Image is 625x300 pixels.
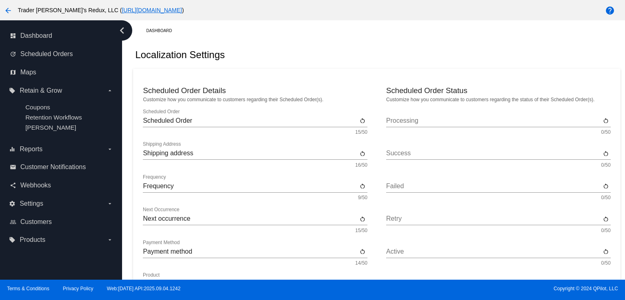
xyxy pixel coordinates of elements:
i: people_outline [10,219,16,225]
input: Success [386,150,601,157]
input: Retry [386,215,601,222]
span: Products [20,236,45,243]
i: equalizer [9,146,15,152]
button: Reset to default value [358,214,367,224]
input: Failed [386,183,601,190]
button: Reset to default value [601,214,611,224]
mat-icon: restart_alt [603,183,609,190]
span: Customers [20,218,52,226]
mat-icon: arrow_back [3,6,13,15]
p: Customize how you communicate to customers regarding their Scheduled Order(s). [143,97,367,102]
i: arrow_drop_down [107,146,113,152]
span: Maps [20,69,36,76]
a: Web:[DATE] API:2025.09.04.1242 [107,286,181,291]
span: Customer Notifications [20,163,86,171]
a: [PERSON_NAME] [25,124,76,131]
mat-hint: 0/50 [601,130,610,135]
mat-hint: 0/50 [601,228,610,234]
a: share Webhooks [10,179,113,192]
mat-icon: restart_alt [603,117,609,124]
i: update [10,51,16,57]
mat-hint: 16/50 [355,163,367,168]
a: update Scheduled Orders [10,48,113,61]
i: map [10,69,16,76]
mat-hint: 15/50 [355,130,367,135]
span: Copyright © 2024 QPilot, LLC [319,286,618,291]
i: local_offer [9,237,15,243]
a: dashboard Dashboard [10,29,113,42]
a: people_outline Customers [10,215,113,228]
span: Webhooks [20,182,51,189]
input: Payment Method [143,248,358,255]
mat-icon: restart_alt [359,150,366,157]
mat-hint: 0/50 [601,261,610,266]
a: Terms & Conditions [7,286,49,291]
button: Reset to default value [601,181,611,191]
mat-icon: restart_alt [603,215,609,223]
i: share [10,182,16,189]
mat-hint: 14/50 [355,261,367,266]
mat-icon: help [605,6,615,15]
button: Reset to default value [358,116,367,126]
p: Customize how you communicate to customers regarding the status of their Scheduled Order(s). [386,97,611,102]
a: Retention Workflows [25,114,82,121]
mat-icon: restart_alt [359,215,366,223]
input: Next Occurrence [143,215,358,222]
i: arrow_drop_down [107,87,113,94]
span: Reports [20,146,42,153]
a: Dashboard [146,24,179,37]
mat-hint: 9/50 [358,195,367,201]
input: Active [386,248,601,255]
input: Processing [386,117,601,124]
i: local_offer [9,87,15,94]
i: chevron_left [116,24,129,37]
button: Reset to default value [601,116,611,126]
a: email Customer Notifications [10,161,113,174]
i: arrow_drop_down [107,200,113,207]
span: Settings [20,200,43,207]
i: arrow_drop_down [107,237,113,243]
button: Reset to default value [358,247,367,257]
a: Privacy Policy [63,286,94,291]
a: map Maps [10,66,113,79]
span: Retain & Grow [20,87,62,94]
mat-hint: 15/50 [355,228,367,234]
input: Scheduled Order [143,117,358,124]
mat-icon: restart_alt [359,117,366,124]
button: Reset to default value [358,280,367,289]
button: Reset to default value [601,280,611,289]
a: Coupons [25,104,50,111]
mat-hint: 0/50 [601,195,610,201]
mat-icon: restart_alt [603,248,609,255]
span: Dashboard [20,32,52,39]
button: Reset to default value [358,148,367,158]
button: Reset to default value [601,148,611,158]
button: Reset to default value [358,181,367,191]
h3: Scheduled Order Status [386,86,611,95]
span: Scheduled Orders [20,50,73,58]
mat-icon: restart_alt [359,248,366,255]
mat-icon: restart_alt [603,150,609,157]
i: email [10,164,16,170]
mat-icon: restart_alt [359,183,366,190]
i: dashboard [10,33,16,39]
a: [URL][DOMAIN_NAME] [122,7,182,13]
mat-hint: 0/50 [601,163,610,168]
span: Trader [PERSON_NAME]'s Redux, LLC ( ) [18,7,184,13]
h2: Localization Settings [135,49,225,61]
i: settings [9,200,15,207]
button: Reset to default value [601,247,611,257]
input: Shipping Address [143,150,358,157]
input: Frequency [143,183,358,190]
h3: Scheduled Order Details [143,86,367,95]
